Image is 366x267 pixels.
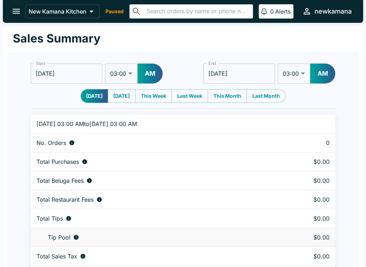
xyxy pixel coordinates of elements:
[36,196,94,203] p: Total Restaurant Fees
[36,253,77,260] p: Total Sales Tax
[275,8,291,15] p: Alerts
[247,89,286,103] button: Last Month
[36,234,269,241] div: Tips unclaimed by a waiter
[281,158,330,165] p: $0.00
[36,196,269,203] div: Fees paid by diners to restaurant
[281,253,330,260] p: $0.00
[208,89,247,103] button: This Month
[36,215,63,222] p: Total Tips
[203,64,275,84] input: Choose date, selected date is Oct 4, 2025
[281,215,330,222] p: $0.00
[208,60,216,66] label: End
[36,60,45,66] label: Start
[135,89,172,103] button: This Week
[36,158,79,165] p: Total Purchases
[281,177,330,184] p: $0.00
[36,139,269,146] div: Number of orders placed
[138,64,163,84] button: AM
[108,89,135,103] button: [DATE]
[281,196,330,203] p: $0.00
[281,139,330,146] p: 0
[7,2,25,20] button: open drawer
[29,8,86,15] p: New Kamana Kitchen
[25,5,100,18] button: New Kamana Kitchen
[36,253,269,260] div: Sales tax paid by diners
[270,8,274,15] p: 0
[105,8,124,15] p: Paused
[281,234,330,241] p: $0.00
[310,64,335,84] button: AM
[299,4,355,19] button: newkamana
[13,31,100,46] h1: Sales Summary
[36,177,269,184] div: Fees paid by diners to Beluga
[48,234,70,241] p: Tip Pool
[144,6,250,16] input: Search orders by name or phone number
[36,158,269,165] div: Aggregate order subtotals
[172,89,208,103] button: Last Week
[36,215,269,222] div: Combined individual and pooled tips
[315,7,352,16] div: newkamana
[36,120,269,127] p: [DATE] 03:00 AM to [DATE] 03:00 AM
[31,64,102,84] input: Choose date, selected date is Oct 3, 2025
[36,139,66,146] p: No. Orders
[36,177,84,184] p: Total Beluga Fees
[81,89,108,103] button: [DATE]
